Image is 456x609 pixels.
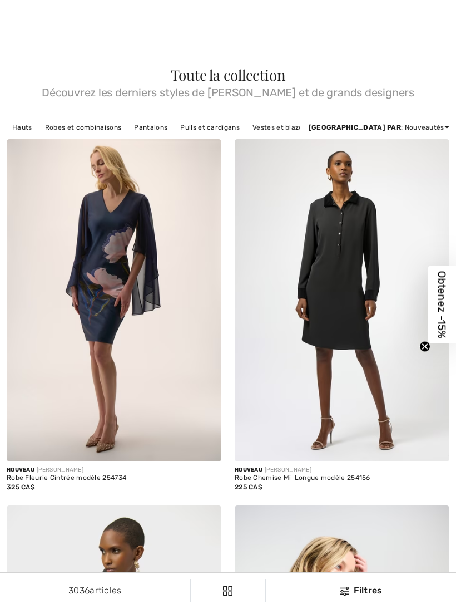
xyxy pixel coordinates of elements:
a: Hauts [7,120,38,135]
button: Close teaser [419,341,430,352]
div: Robe Fleurie Cintrée modèle 254734 [7,474,221,482]
img: Filtres [340,587,349,596]
div: [PERSON_NAME] [235,466,449,474]
span: Nouveau [7,466,34,473]
span: Nouveau [235,466,262,473]
span: Toute la collection [171,65,286,85]
img: Filtres [223,586,232,596]
img: Robe Fleurie Cintrée modèle 254734. Bleu Minuit/Multi [7,139,221,461]
span: Découvrez les derniers styles de [PERSON_NAME] et de grands designers [7,82,449,98]
span: 325 CA$ [7,483,35,491]
div: [PERSON_NAME] [7,466,221,474]
div: Filtres [272,584,449,597]
a: Robes et combinaisons [39,120,127,135]
strong: [GEOGRAPHIC_DATA] par [309,124,401,131]
span: 3036 [68,585,90,596]
span: 225 CA$ [235,483,262,491]
a: Pulls et cardigans [175,120,245,135]
div: Obtenez -15%Close teaser [428,266,456,343]
div: Robe Chemise Mi-Longue modèle 254156 [235,474,449,482]
div: : Nouveautés [309,122,449,132]
span: Obtenez -15% [436,271,449,338]
a: Vestes et blazers [247,120,315,135]
a: Pantalons [128,120,173,135]
img: Robe Chemise Mi-Longue modèle 254156. Noir [235,139,449,461]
